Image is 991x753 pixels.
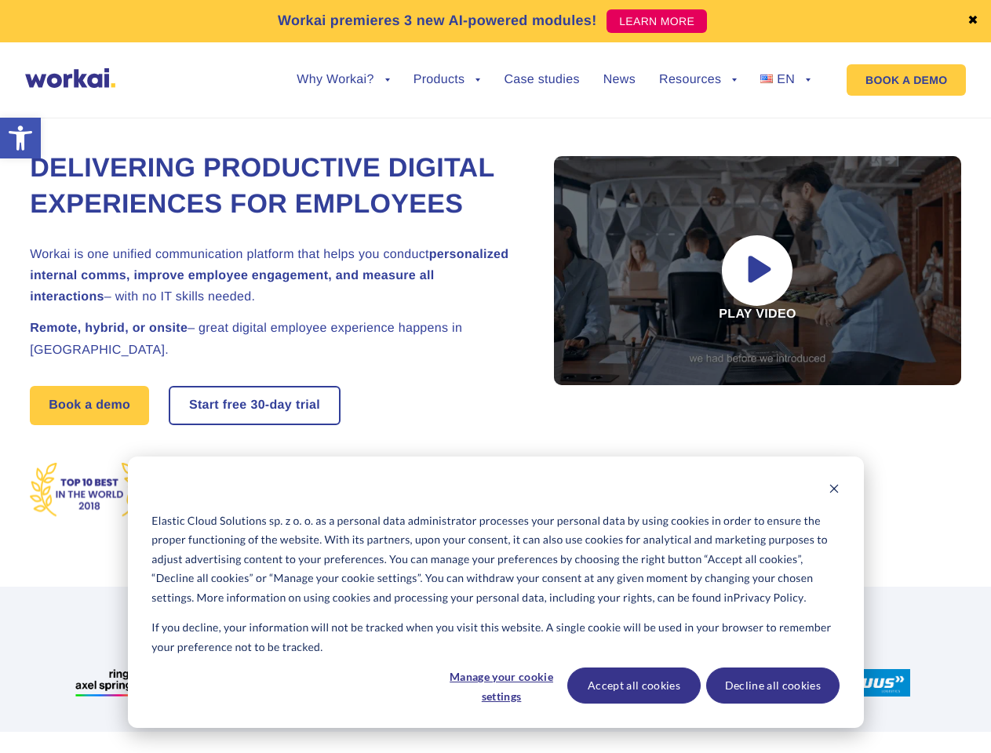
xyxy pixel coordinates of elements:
p: Elastic Cloud Solutions sp. z o. o. as a personal data administrator processes your personal data... [151,511,839,608]
a: Privacy Policy [734,588,804,608]
strong: Remote, hybrid, or onsite [30,322,188,335]
strong: personalized internal comms, improve employee engagement, and measure all interactions [30,248,508,304]
a: LEARN MORE [607,9,707,33]
a: Book a demo [30,386,149,425]
h2: More than 100 fast-growing enterprises trust Workai [60,622,931,641]
button: Accept all cookies [567,668,701,704]
div: Cookie banner [128,457,864,728]
button: Manage your cookie settings [441,668,562,704]
a: BOOK A DEMO [847,64,966,96]
p: Workai premieres 3 new AI-powered modules! [278,10,597,31]
h2: – great digital employee experience happens in [GEOGRAPHIC_DATA]. [30,318,516,360]
span: EN [777,73,795,86]
p: If you decline, your information will not be tracked when you visit this website. A single cookie... [151,618,839,657]
a: Case studies [504,74,579,86]
a: Resources [659,74,737,86]
a: Start free30-daytrial [170,387,339,424]
button: Dismiss cookie banner [829,481,840,500]
a: News [603,74,636,86]
a: ✖ [967,15,978,27]
i: 30-day [250,399,292,412]
a: Products [414,74,481,86]
button: Decline all cookies [706,668,840,704]
h1: Delivering Productive Digital Experiences for Employees [30,151,516,223]
h2: Workai is one unified communication platform that helps you conduct – with no IT skills needed. [30,244,516,308]
a: Why Workai? [297,74,389,86]
div: Play video [554,156,961,385]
